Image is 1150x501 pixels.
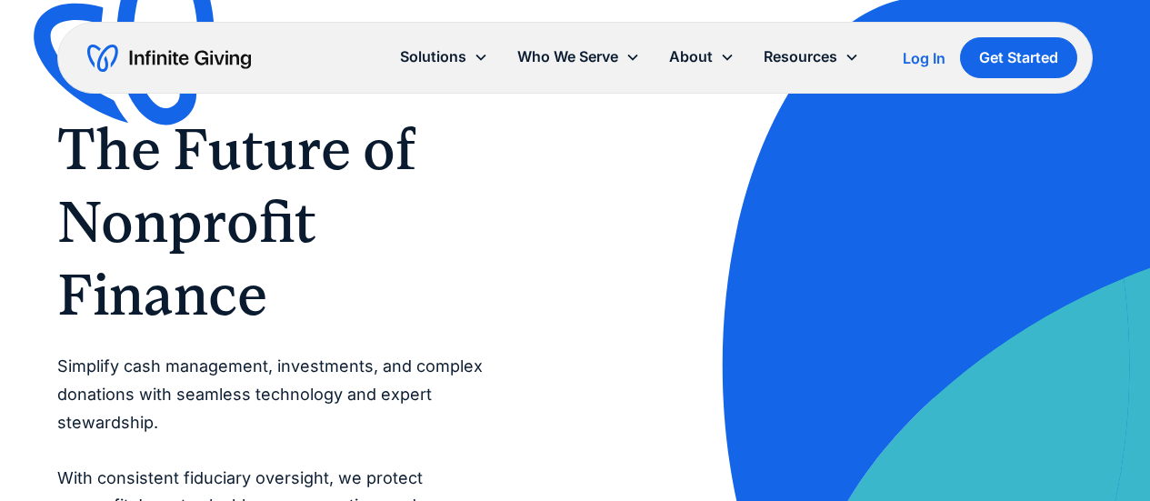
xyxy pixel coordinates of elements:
a: Get Started [960,37,1077,78]
div: About [669,45,713,69]
div: Solutions [400,45,466,69]
a: Log In [903,47,945,69]
h1: The Future of Nonprofit Finance [57,113,485,331]
div: Resources [764,45,837,69]
div: Who We Serve [517,45,618,69]
div: Log In [903,51,945,65]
